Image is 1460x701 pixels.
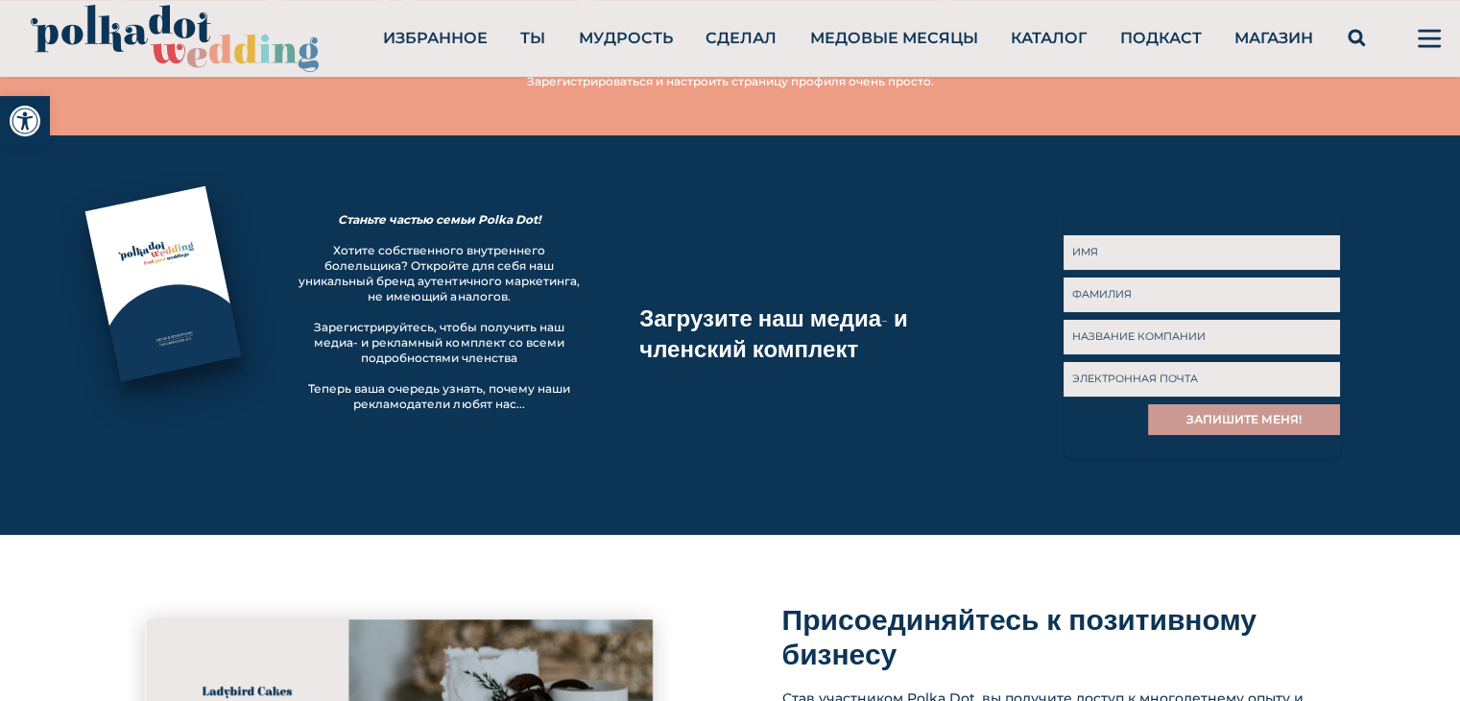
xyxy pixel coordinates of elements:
[1011,29,1087,47] a: Каталог
[782,605,1257,672] font: Присоединяйтесь к позитивному бизнесу
[1120,29,1202,47] a: Подкаст
[1148,404,1340,435] input: ЗАПИШИТЕ МЕНЯ!
[299,243,579,303] font: Хотите собственного внутреннего болельщика? Откройте для себя наш уникальный бренд аутентичного м...
[1064,235,1340,270] input: ИМЯ
[1064,320,1340,354] input: НАЗВАНИЕ КОМПАНИИ
[1064,362,1340,397] input: ЭЛЕКТРОННАЯ ПОЧТА
[101,43,1358,88] font: От реальных свадебных репортажей до съёмок мероприятий, свадебной моды, новостей и практических и...
[314,320,564,365] font: Зарегистрируйтесь, чтобы получить наш медиа- и рекламный комплект со всеми подробностями членства
[520,29,545,47] a: Ты
[1234,29,1313,47] a: Магазин
[810,29,978,47] a: Медовые месяцы
[639,306,908,364] font: Загрузите наш медиа- и членский комплект
[308,381,570,411] font: Теперь ваша очередь узнать, почему наши рекламодатели любят нас...
[31,5,319,73] img: PolkaDotWedding.svg
[579,29,673,47] a: Мудрость
[383,29,488,47] a: Избранное
[338,212,540,227] font: Станьте частью семьи Polka Dot!
[1064,278,1340,312] input: ФАМИЛИЯ
[706,29,777,47] a: Сделал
